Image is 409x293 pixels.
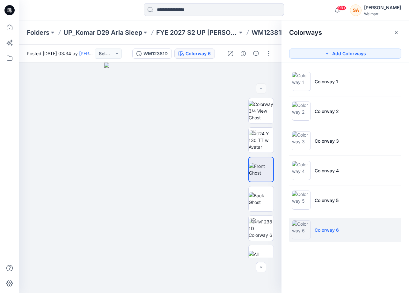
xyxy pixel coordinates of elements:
[249,251,274,264] img: All colorways
[27,50,95,57] span: Posted [DATE] 03:34 by
[174,49,215,59] button: Colorway 6
[315,78,338,85] p: Colorway 1
[156,28,237,37] a: FYE 2027 S2 UP [PERSON_NAME] D29 SLEEP BOARD
[252,28,324,37] p: WM12381D_COLORWAY
[292,161,311,180] img: Colorway 4
[292,101,311,121] img: Colorway 2
[292,220,311,239] img: Colorway 6
[249,130,274,150] img: 2024 Y 130 TT w Avatar
[132,49,172,59] button: WM12381D
[249,192,274,206] img: Back Ghost
[289,49,401,59] button: Add Colorways
[249,163,273,176] img: Front Ghost
[238,49,248,59] button: Details
[337,5,347,11] span: 99+
[186,50,211,57] div: Colorway 6
[315,167,339,174] p: Colorway 4
[350,4,362,16] div: SA
[292,131,311,150] img: Colorway 3
[249,218,274,238] img: WM12381D Colorway 6
[292,191,311,210] img: Colorway 5
[315,108,339,115] p: Colorway 2
[79,51,115,56] a: [PERSON_NAME]
[143,50,168,57] div: WM12381D
[104,63,197,293] img: eyJhbGciOiJIUzI1NiIsImtpZCI6IjAiLCJzbHQiOiJzZXMiLCJ0eXAiOiJKV1QifQ.eyJkYXRhIjp7InR5cGUiOiJzdG9yYW...
[63,28,142,37] a: UP_Komar D29 Aria Sleep
[27,28,49,37] a: Folders
[289,29,322,36] h2: Colorways
[315,227,339,233] p: Colorway 6
[315,197,339,204] p: Colorway 5
[364,4,401,11] div: [PERSON_NAME]
[315,138,339,144] p: Colorway 3
[292,72,311,91] img: Colorway 1
[364,11,401,16] div: Walmart
[249,101,274,121] img: Colorway 3/4 View Ghost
